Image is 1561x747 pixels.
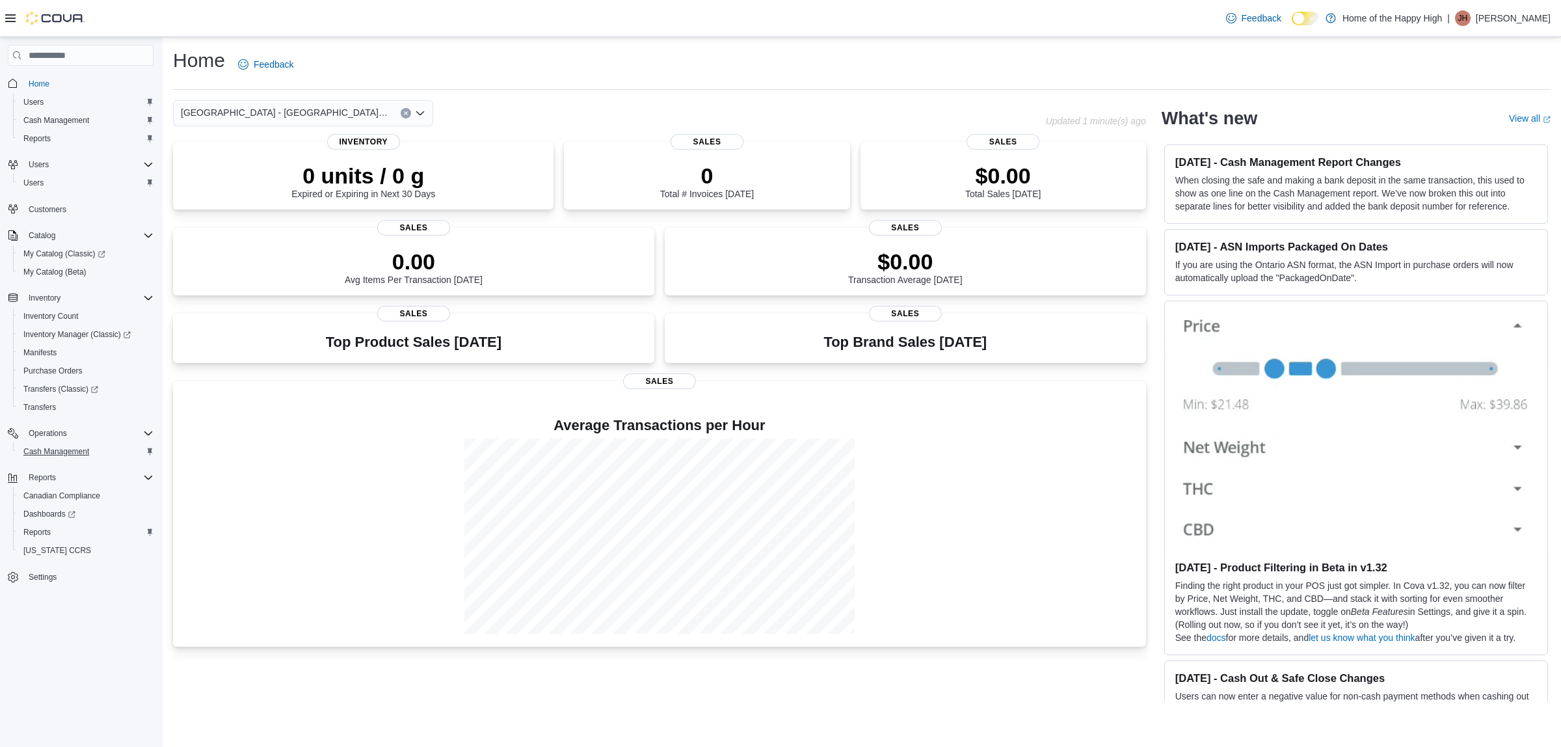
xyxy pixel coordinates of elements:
a: Users [18,94,49,110]
a: let us know what you think [1309,632,1415,643]
span: Users [18,175,153,191]
p: Users can now enter a negative value for non-cash payment methods when cashing out or closing the... [1175,690,1537,729]
button: Canadian Compliance [13,487,159,505]
a: Inventory Manager (Classic) [13,325,159,344]
span: Canadian Compliance [18,488,153,504]
p: When closing the safe and making a bank deposit in the same transaction, this used to show as one... [1175,174,1537,213]
span: Home [23,75,153,91]
p: $0.00 [848,249,963,275]
button: Users [13,93,159,111]
button: Reports [23,470,61,485]
button: Users [3,156,159,174]
p: Home of the Happy High [1342,10,1442,26]
a: Inventory Count [18,308,84,324]
div: Total Sales [DATE] [965,163,1041,199]
h3: [DATE] - Product Filtering in Beta in v1.32 [1175,561,1537,574]
p: | [1447,10,1450,26]
span: Purchase Orders [18,363,153,379]
span: [US_STATE] CCRS [23,545,91,556]
span: Reports [23,133,51,144]
a: Settings [23,569,62,585]
button: Manifests [13,344,159,362]
h1: Home [173,48,225,74]
a: Transfers (Classic) [18,381,103,397]
span: Catalog [29,230,55,241]
span: Manifests [18,345,153,360]
button: Operations [23,426,72,441]
span: Home [29,79,49,89]
a: Reports [18,524,56,540]
span: Feedback [1242,12,1281,25]
span: Inventory [29,293,60,303]
span: Sales [869,220,942,236]
button: Clear input [401,108,411,118]
button: Catalog [23,228,60,243]
a: View allExternal link [1509,113,1551,124]
a: Reports [18,131,56,146]
span: My Catalog (Classic) [18,246,153,262]
a: Users [18,175,49,191]
span: Reports [29,472,56,483]
span: Settings [29,572,57,582]
span: Customers [23,201,153,217]
button: Cash Management [13,442,159,461]
p: See the for more details, and after you’ve given it a try. [1175,631,1537,644]
h4: Average Transactions per Hour [183,418,1136,433]
a: Cash Management [18,444,94,459]
h3: [DATE] - Cash Management Report Changes [1175,156,1537,169]
span: Reports [18,524,153,540]
span: Cash Management [23,115,89,126]
a: docs [1207,632,1226,643]
span: My Catalog (Classic) [23,249,105,259]
p: [PERSON_NAME] [1476,10,1551,26]
span: Users [23,178,44,188]
button: Operations [3,424,159,442]
span: Transfers [23,402,56,413]
p: 0 units / 0 g [291,163,435,189]
span: Reports [18,131,153,146]
span: Sales [869,306,942,321]
h3: [DATE] - ASN Imports Packaged On Dates [1175,240,1537,253]
span: Catalog [23,228,153,243]
span: Customers [29,204,66,215]
a: My Catalog (Beta) [18,264,92,280]
a: Customers [23,202,72,217]
span: Users [23,97,44,107]
a: Dashboards [18,506,81,522]
span: Users [18,94,153,110]
a: My Catalog (Classic) [13,245,159,263]
span: Washington CCRS [18,543,153,558]
button: Open list of options [415,108,425,118]
span: Cash Management [18,113,153,128]
svg: External link [1543,116,1551,124]
p: 0.00 [345,249,483,275]
button: Cash Management [13,111,159,129]
a: Manifests [18,345,62,360]
span: Sales [377,220,450,236]
span: [GEOGRAPHIC_DATA] - [GEOGRAPHIC_DATA] - Fire & Flower [181,105,388,120]
button: Reports [13,523,159,541]
span: Manifests [23,347,57,358]
div: Transaction Average [DATE] [848,249,963,285]
a: My Catalog (Classic) [18,246,111,262]
em: Beta Features [1351,606,1408,617]
button: Customers [3,200,159,219]
span: Inventory [327,134,400,150]
a: Cash Management [18,113,94,128]
a: Purchase Orders [18,363,88,379]
p: $0.00 [965,163,1041,189]
span: Sales [671,134,743,150]
span: Operations [23,426,153,441]
a: Feedback [1221,5,1287,31]
span: Inventory Manager (Classic) [23,329,131,340]
button: [US_STATE] CCRS [13,541,159,560]
button: Reports [3,469,159,487]
span: Reports [23,527,51,537]
span: Sales [967,134,1039,150]
span: Dashboards [18,506,153,522]
div: Total # Invoices [DATE] [660,163,754,199]
button: Inventory [23,290,66,306]
span: Users [29,159,49,170]
span: Transfers (Classic) [18,381,153,397]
